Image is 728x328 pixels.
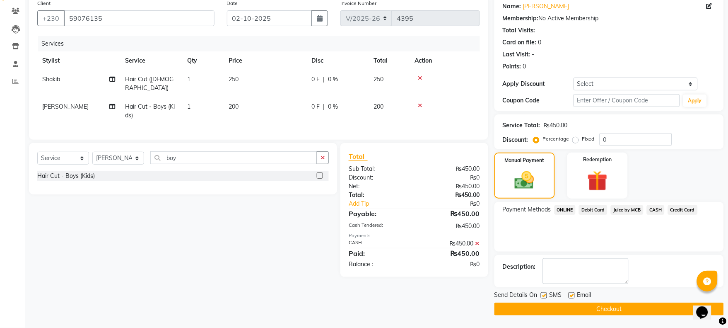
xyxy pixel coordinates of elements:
div: ₨0 [414,260,486,269]
div: Cash Tendered: [342,222,414,231]
span: Credit Card [668,205,698,215]
span: 0 % [328,75,338,84]
div: ₨450.00 [414,182,486,191]
span: Hair Cut - Boys (Kids) [125,103,175,119]
button: Apply [683,95,707,107]
img: _cash.svg [509,169,540,192]
th: Price [224,51,306,70]
span: 200 [229,103,239,110]
div: - [532,50,535,59]
button: Checkout [494,303,724,316]
div: ₨450.00 [414,191,486,199]
div: Hair Cut - Boys (Kids) [37,172,95,180]
label: Redemption [583,156,612,163]
div: ₨450.00 [414,239,486,248]
span: 0 % [328,102,338,111]
span: Hair Cut ([DEMOGRAPHIC_DATA]) [125,75,174,92]
a: [PERSON_NAME] [523,2,569,11]
span: | [323,75,325,84]
div: ₨450.00 [414,222,486,231]
span: Debit Card [579,205,607,215]
span: Juice by MCB [611,205,644,215]
div: 0 [523,62,526,71]
div: ₨450.00 [414,165,486,173]
th: Stylist [37,51,120,70]
div: Sub Total: [342,165,414,173]
div: Points: [503,62,521,71]
div: Membership: [503,14,539,23]
span: 0 F [311,102,320,111]
div: Payable: [342,209,414,219]
div: Coupon Code [503,96,574,105]
th: Action [410,51,480,70]
div: ₨0 [426,199,486,208]
div: Services [38,36,486,51]
div: ₨0 [414,173,486,182]
th: Service [120,51,182,70]
span: Shakib [42,75,60,83]
div: CASH [342,239,414,248]
span: 1 [187,75,190,83]
div: Last Visit: [503,50,530,59]
div: No Active Membership [503,14,716,23]
input: Search or Scan [150,151,317,164]
div: Service Total: [503,121,540,130]
th: Disc [306,51,369,70]
div: Net: [342,182,414,191]
span: 250 [229,75,239,83]
span: 200 [374,103,383,110]
div: Total: [342,191,414,199]
input: Search by Name/Mobile/Email/Code [64,10,215,26]
span: Total [349,152,368,161]
span: Email [577,291,591,301]
span: 0 F [311,75,320,84]
div: 0 [538,38,542,47]
div: Total Visits: [503,26,535,35]
div: Card on file: [503,38,537,47]
div: Payments [349,232,480,239]
span: SMS [550,291,562,301]
span: ONLINE [554,205,576,215]
label: Manual Payment [505,157,545,164]
th: Qty [182,51,224,70]
input: Enter Offer / Coupon Code [574,94,680,107]
div: Discount: [342,173,414,182]
div: Paid: [342,248,414,258]
label: Percentage [543,135,569,143]
span: 250 [374,75,383,83]
span: 1 [187,103,190,110]
span: | [323,102,325,111]
img: _gift.svg [581,168,614,194]
span: [PERSON_NAME] [42,103,89,110]
div: ₨450.00 [414,209,486,219]
div: Description: [503,262,536,271]
div: Balance : [342,260,414,269]
th: Total [369,51,410,70]
button: +230 [37,10,65,26]
label: Fixed [582,135,595,143]
span: CASH [647,205,665,215]
a: Add Tip [342,199,426,208]
iframe: chat widget [693,295,720,320]
div: Apply Discount [503,80,574,88]
div: ₨450.00 [414,248,486,258]
span: Send Details On [494,291,538,301]
div: Discount: [503,136,528,144]
div: ₨450.00 [544,121,568,130]
span: Payment Methods [503,205,551,214]
div: Name: [503,2,521,11]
